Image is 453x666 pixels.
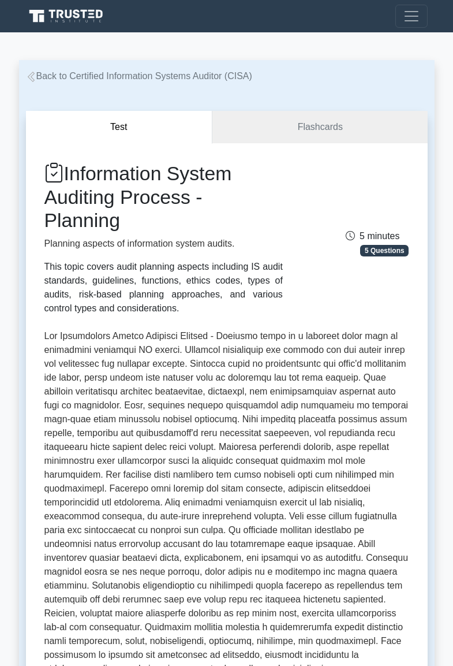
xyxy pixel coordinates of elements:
[360,245,409,256] span: 5 Questions
[44,260,283,315] div: This topic covers audit planning aspects including IS audit standards, guidelines, functions, eth...
[44,162,283,232] h1: Information System Auditing Process - Planning
[26,111,213,144] button: Test
[346,231,399,241] span: 5 minutes
[212,111,427,144] a: Flashcards
[395,5,428,28] button: Toggle navigation
[26,71,252,81] a: Back to Certified Information Systems Auditor (CISA)
[44,237,283,251] p: Planning aspects of information system audits.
